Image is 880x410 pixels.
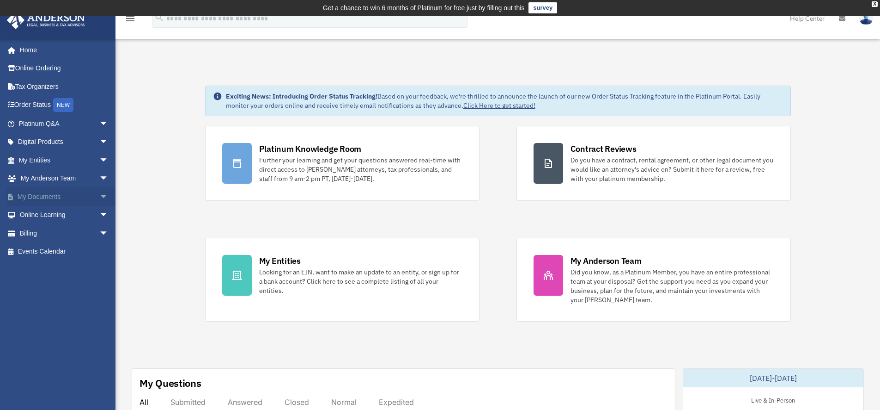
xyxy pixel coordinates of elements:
div: Looking for an EIN, want to make an update to an entity, or sign up for a bank account? Click her... [259,267,462,295]
div: Expedited [379,398,414,407]
div: close [872,1,878,7]
a: My Documentsarrow_drop_down [6,187,122,206]
span: arrow_drop_down [99,114,118,133]
div: Contract Reviews [570,143,637,155]
div: My Entities [259,255,301,267]
span: arrow_drop_down [99,206,118,225]
div: Do you have a contract, rental agreement, or other legal document you would like an attorney's ad... [570,155,774,183]
a: Tax Organizers [6,77,122,96]
a: Online Ordering [6,59,122,78]
div: Normal [331,398,357,407]
a: Digital Productsarrow_drop_down [6,133,122,151]
div: Did you know, as a Platinum Member, you have an entire professional team at your disposal? Get th... [570,267,774,304]
a: Billingarrow_drop_down [6,224,122,242]
i: search [154,12,164,23]
img: Anderson Advisors Platinum Portal [4,11,88,29]
a: survey [528,2,557,13]
div: NEW [53,98,73,112]
a: Click Here to get started! [463,101,535,110]
a: My Entitiesarrow_drop_down [6,151,122,169]
a: Online Learningarrow_drop_down [6,206,122,224]
span: arrow_drop_down [99,224,118,243]
span: arrow_drop_down [99,187,118,206]
a: My Anderson Team Did you know, as a Platinum Member, you have an entire professional team at your... [516,238,791,322]
div: Get a chance to win 6 months of Platinum for free just by filling out this [323,2,525,13]
div: All [140,398,148,407]
div: Submitted [170,398,206,407]
span: arrow_drop_down [99,133,118,152]
strong: Exciting News: Introducing Order Status Tracking! [226,92,377,100]
span: arrow_drop_down [99,151,118,170]
a: menu [125,16,136,24]
a: Contract Reviews Do you have a contract, rental agreement, or other legal document you would like... [516,126,791,201]
div: Platinum Knowledge Room [259,143,362,155]
div: Closed [285,398,309,407]
div: Answered [228,398,262,407]
a: Order StatusNEW [6,96,122,115]
div: [DATE]-[DATE] [683,369,863,387]
div: Further your learning and get your questions answered real-time with direct access to [PERSON_NAM... [259,155,462,183]
a: Platinum Knowledge Room Further your learning and get your questions answered real-time with dire... [205,126,479,201]
div: Live & In-Person [744,395,802,404]
a: Events Calendar [6,242,122,261]
div: My Anderson Team [570,255,642,267]
a: Platinum Q&Aarrow_drop_down [6,114,122,133]
a: My Anderson Teamarrow_drop_down [6,169,122,188]
a: Home [6,41,118,59]
div: Based on your feedback, we're thrilled to announce the launch of our new Order Status Tracking fe... [226,92,783,110]
a: My Entities Looking for an EIN, want to make an update to an entity, or sign up for a bank accoun... [205,238,479,322]
span: arrow_drop_down [99,169,118,188]
img: User Pic [859,12,873,25]
i: menu [125,13,136,24]
div: My Questions [140,376,201,390]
